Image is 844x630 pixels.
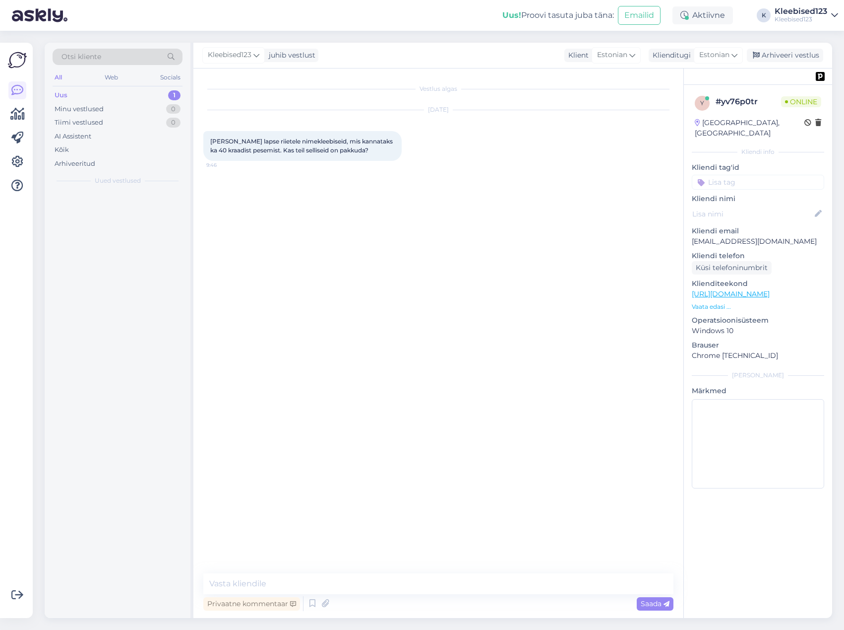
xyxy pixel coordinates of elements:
[692,386,824,396] p: Märkmed
[716,96,781,108] div: # yv76p0tr
[775,7,838,23] a: Kleebised123Kleebised123
[564,50,589,61] div: Klient
[692,302,824,311] p: Vaata edasi ...
[695,118,804,139] div: [GEOGRAPHIC_DATA], [GEOGRAPHIC_DATA]
[208,50,251,61] span: Kleebised123
[206,161,243,169] span: 9:46
[692,194,824,204] p: Kliendi nimi
[210,138,394,154] span: [PERSON_NAME] lapse riietele nimekleebiseid, mis kannataks ka 40 kraadist pesemist. Kas teil sell...
[641,599,669,608] span: Saada
[692,289,770,298] a: [URL][DOMAIN_NAME]
[55,104,104,114] div: Minu vestlused
[618,6,661,25] button: Emailid
[502,10,521,20] b: Uus!
[95,176,141,185] span: Uued vestlused
[816,72,825,81] img: pd
[692,279,824,289] p: Klienditeekond
[168,90,181,100] div: 1
[692,209,813,219] input: Lisa nimi
[166,118,181,128] div: 0
[597,50,627,61] span: Estonian
[203,597,300,611] div: Privaatne kommentaar
[672,6,733,24] div: Aktiivne
[55,118,103,128] div: Tiimi vestlused
[502,9,614,21] div: Proovi tasuta juba täna:
[53,71,64,84] div: All
[700,99,704,107] span: y
[61,52,101,62] span: Otsi kliente
[55,132,91,141] div: AI Assistent
[775,15,827,23] div: Kleebised123
[103,71,120,84] div: Web
[757,8,771,22] div: K
[265,50,315,61] div: juhib vestlust
[203,105,673,114] div: [DATE]
[166,104,181,114] div: 0
[692,175,824,190] input: Lisa tag
[781,96,821,107] span: Online
[692,326,824,336] p: Windows 10
[8,51,27,70] img: Askly Logo
[692,261,772,275] div: Küsi telefoninumbrit
[699,50,729,61] span: Estonian
[692,350,824,361] p: Chrome [TECHNICAL_ID]
[203,84,673,93] div: Vestlus algas
[55,90,67,100] div: Uus
[692,371,824,380] div: [PERSON_NAME]
[55,145,69,155] div: Kõik
[649,50,691,61] div: Klienditugi
[158,71,182,84] div: Socials
[747,49,823,62] div: Arhiveeri vestlus
[55,159,95,169] div: Arhiveeritud
[692,162,824,173] p: Kliendi tag'id
[692,251,824,261] p: Kliendi telefon
[692,315,824,326] p: Operatsioonisüsteem
[692,226,824,236] p: Kliendi email
[775,7,827,15] div: Kleebised123
[692,147,824,156] div: Kliendi info
[692,236,824,247] p: [EMAIL_ADDRESS][DOMAIN_NAME]
[692,340,824,350] p: Brauser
